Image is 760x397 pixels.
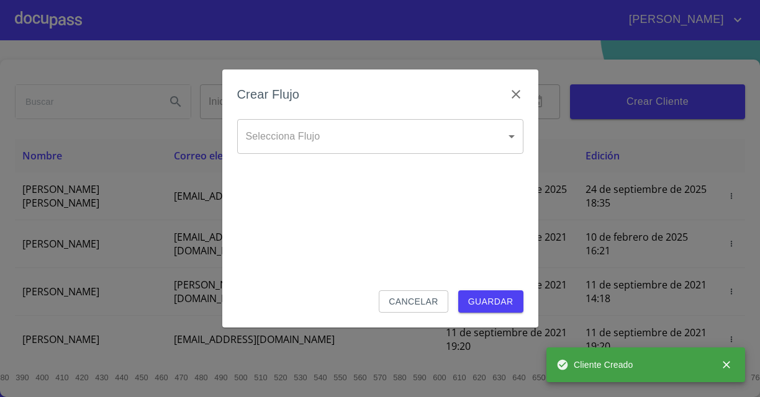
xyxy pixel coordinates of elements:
[556,359,633,371] span: Cliente Creado
[237,119,523,154] div: ​
[237,84,300,104] h6: Crear Flujo
[468,294,513,310] span: Guardar
[389,294,438,310] span: Cancelar
[713,351,740,378] button: close
[458,290,523,313] button: Guardar
[379,290,448,313] button: Cancelar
